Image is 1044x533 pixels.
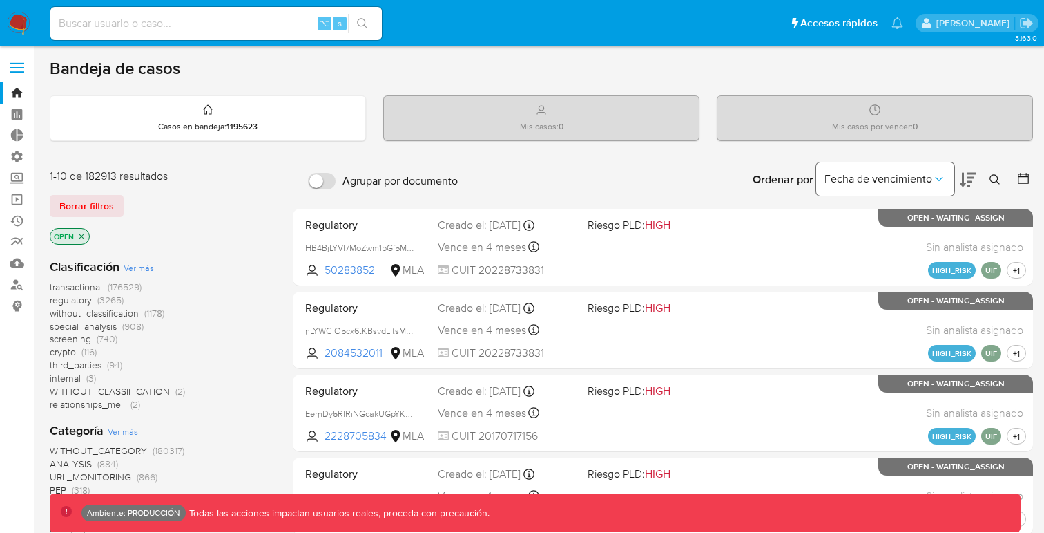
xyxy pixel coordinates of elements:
[348,14,376,33] button: search-icon
[338,17,342,30] span: s
[87,510,180,516] p: Ambiente: PRODUCCIÓN
[1019,16,1034,30] a: Salir
[891,17,903,29] a: Notificaciones
[936,17,1014,30] p: carolina.romo@mercadolibre.com.co
[319,17,329,30] span: ⌥
[186,507,490,520] p: Todas las acciones impactan usuarios reales, proceda con precaución.
[800,16,878,30] span: Accesos rápidos
[50,15,382,32] input: Buscar usuario o caso...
